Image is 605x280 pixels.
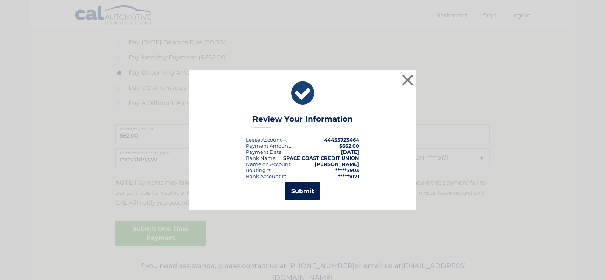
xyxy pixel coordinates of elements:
[246,173,286,179] div: Bank Account #:
[324,137,359,143] strong: 44455723464
[400,72,415,88] button: ×
[246,155,277,161] div: Bank Name:
[246,149,282,155] span: Payment Date
[246,137,287,143] div: Lease Account #:
[315,161,359,167] strong: [PERSON_NAME]
[339,143,359,149] span: $662.00
[246,149,283,155] div: :
[283,155,359,161] strong: SPACE COAST CREDIT UNION
[253,114,353,128] h3: Review Your Information
[246,161,292,167] div: Name on Account:
[341,149,359,155] span: [DATE]
[246,167,271,173] div: Routing #:
[285,182,320,200] button: Submit
[246,143,291,149] div: Payment Amount:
